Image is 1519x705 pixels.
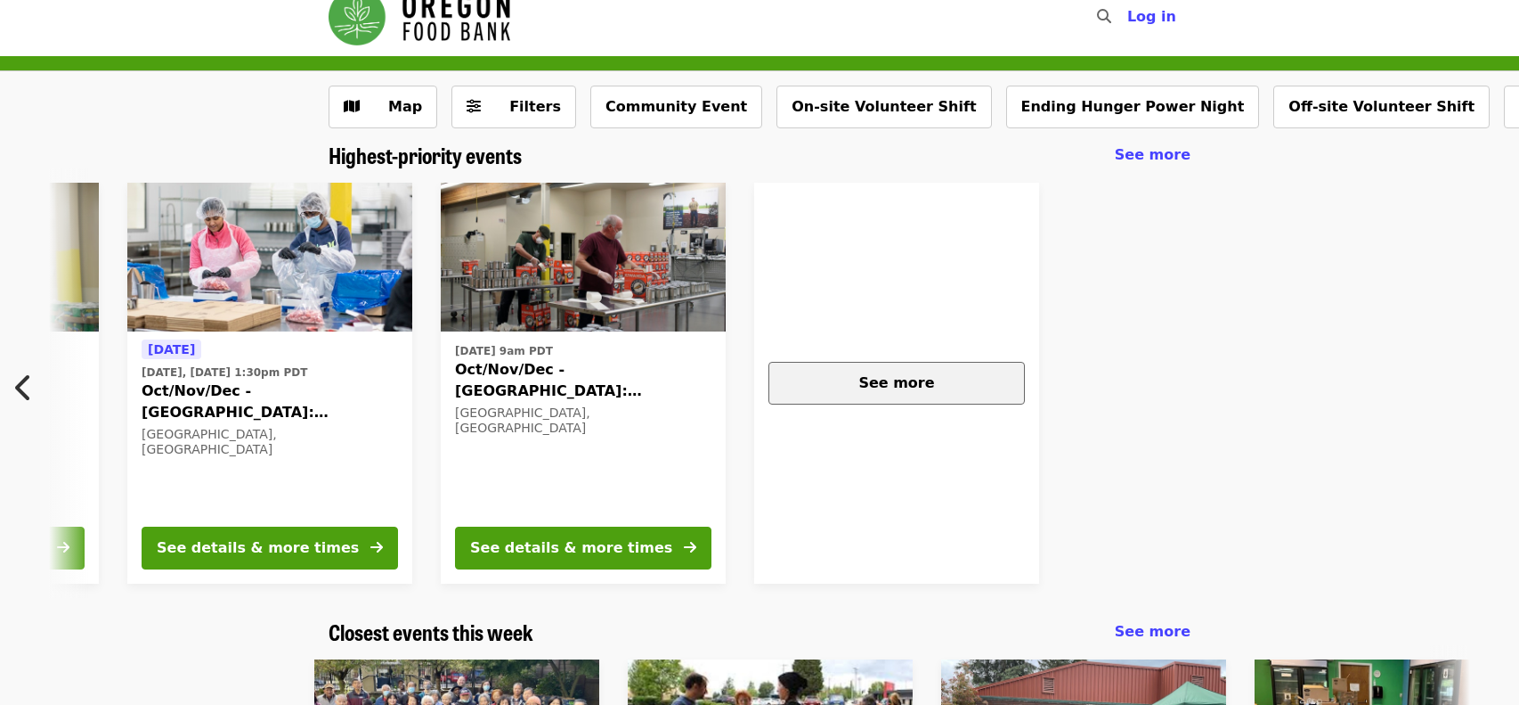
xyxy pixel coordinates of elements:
[329,139,522,170] span: Highest-priority events
[441,183,726,584] a: See details for "Oct/Nov/Dec - Portland: Repack/Sort (age 16+)"
[1097,8,1111,25] i: search icon
[329,616,533,647] span: Closest events this week
[1115,621,1190,643] a: See more
[590,86,762,128] button: Community Event
[127,183,412,332] img: Oct/Nov/Dec - Beaverton: Repack/Sort (age 10+) organized by Oregon Food Bank
[776,86,991,128] button: On-site Volunteer Shift
[388,98,422,115] span: Map
[1127,8,1176,25] span: Log in
[455,527,711,570] button: See details & more times
[455,359,711,402] span: Oct/Nov/Dec - [GEOGRAPHIC_DATA]: Repack/Sort (age [DEMOGRAPHIC_DATA]+)
[858,374,934,391] span: See more
[142,381,398,423] span: Oct/Nov/Dec - [GEOGRAPHIC_DATA]: Repack/Sort (age [DEMOGRAPHIC_DATA]+)
[314,143,1205,168] div: Highest-priority events
[15,371,33,405] i: chevron-left icon
[157,537,359,559] div: See details & more times
[1115,144,1190,166] a: See more
[329,86,437,128] button: Show map view
[148,342,195,357] span: [DATE]
[142,427,398,457] div: [GEOGRAPHIC_DATA], [GEOGRAPHIC_DATA]
[127,183,412,584] a: See details for "Oct/Nov/Dec - Beaverton: Repack/Sort (age 10+)"
[467,98,481,115] i: sliders-h icon
[455,343,553,359] time: [DATE] 9am PDT
[509,98,561,115] span: Filters
[329,143,522,168] a: Highest-priority events
[768,362,1025,405] button: See more
[1115,146,1190,163] span: See more
[1006,86,1260,128] button: Ending Hunger Power Night
[142,365,307,381] time: [DATE], [DATE] 1:30pm PDT
[470,537,672,559] div: See details & more times
[329,619,533,645] a: Closest events this week
[451,86,576,128] button: Filters (0 selected)
[314,619,1205,645] div: Closest events this week
[754,183,1039,584] a: See more
[1273,86,1490,128] button: Off-site Volunteer Shift
[1115,623,1190,640] span: See more
[441,183,726,332] img: Oct/Nov/Dec - Portland: Repack/Sort (age 16+) organized by Oregon Food Bank
[142,527,398,570] button: See details & more times
[455,406,711,436] div: [GEOGRAPHIC_DATA], [GEOGRAPHIC_DATA]
[344,98,360,115] i: map icon
[370,539,383,556] i: arrow-right icon
[684,539,696,556] i: arrow-right icon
